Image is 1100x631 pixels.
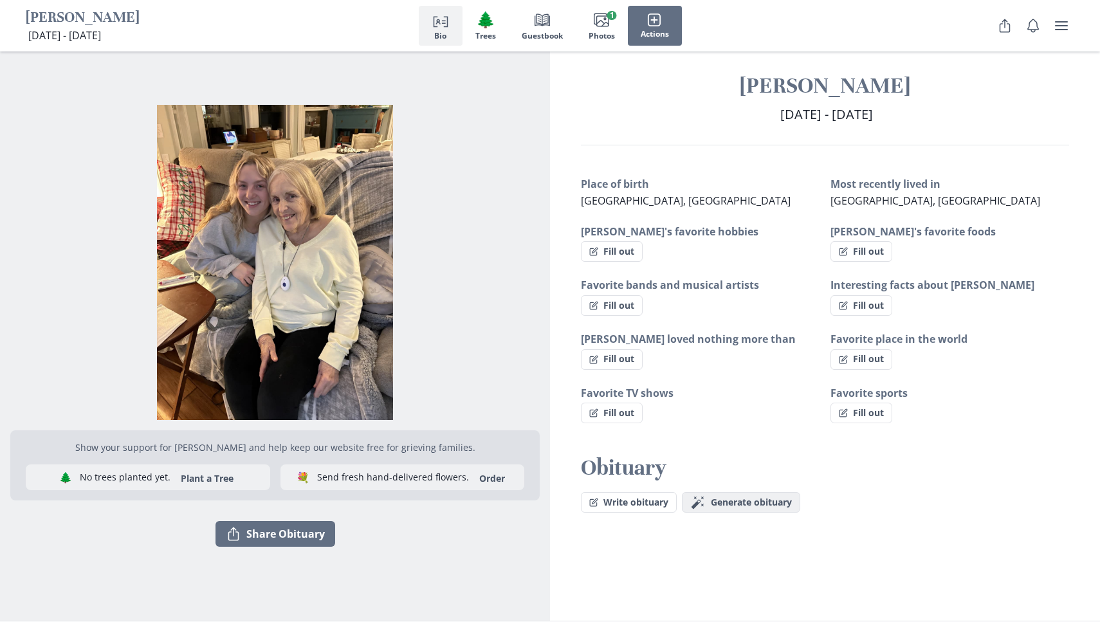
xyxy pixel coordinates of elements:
button: Fill out [581,403,643,423]
button: Share Obituary [992,13,1018,39]
button: Fill out [830,241,892,262]
img: Photo of Anne [10,105,540,421]
button: Photos [576,6,628,46]
button: Plant a Tree [173,472,241,484]
span: [GEOGRAPHIC_DATA], [GEOGRAPHIC_DATA] [581,194,791,208]
button: user menu [1049,13,1074,39]
h2: Obituary [581,454,1069,482]
h3: Place of birth [581,176,820,192]
a: Order [472,472,513,484]
span: Photos [589,32,615,41]
h3: [PERSON_NAME]'s favorite hobbies [581,224,820,239]
button: Notifications [1020,13,1046,39]
span: [DATE] - [DATE] [28,28,101,42]
button: Trees [463,6,509,46]
h3: Favorite bands and musical artists [581,277,820,293]
button: Fill out [830,349,892,370]
span: Actions [641,30,669,39]
button: Fill out [581,241,643,262]
h3: [PERSON_NAME] loved nothing more than [581,331,820,347]
span: Tree [476,10,495,29]
button: Bio [419,6,463,46]
button: Guestbook [509,6,576,46]
button: Fill out [830,295,892,316]
div: Open photos full screen [10,95,540,421]
h3: Favorite place in the world [830,331,1070,347]
button: Write obituary [581,492,677,513]
span: Generate obituary [711,497,792,508]
p: Show your support for [PERSON_NAME] and help keep our website free for grieving families. [26,441,524,454]
button: Generate obituary [682,492,800,513]
h1: [PERSON_NAME] [26,8,140,28]
button: Fill out [830,403,892,423]
h3: Favorite TV shows [581,385,820,401]
span: Bio [434,32,446,41]
span: [GEOGRAPHIC_DATA], [GEOGRAPHIC_DATA] [830,194,1040,208]
button: Fill out [581,349,643,370]
h3: Most recently lived in [830,176,1070,192]
span: [DATE] - [DATE] [780,105,873,123]
button: Fill out [581,295,643,316]
h3: [PERSON_NAME]'s favorite foods [830,224,1070,239]
button: Share Obituary [215,521,335,547]
button: Actions [628,6,682,46]
span: Trees [475,32,496,41]
h3: Interesting facts about [PERSON_NAME] [830,277,1070,293]
span: Guestbook [522,32,563,41]
h3: Favorite sports [830,385,1070,401]
h1: [PERSON_NAME] [581,72,1069,100]
span: 1 [607,11,617,20]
